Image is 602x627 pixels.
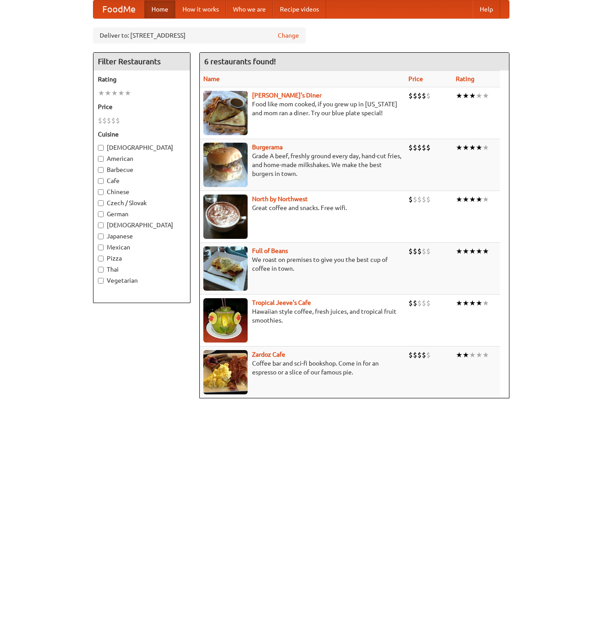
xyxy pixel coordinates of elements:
[98,187,186,196] label: Chinese
[111,88,118,98] li: ★
[456,195,462,204] li: ★
[203,359,401,377] p: Coffee bar and sci-fi bookshop. Come in for an espresso or a slice of our famous pie.
[98,75,186,84] h5: Rating
[426,298,431,308] li: $
[278,31,299,40] a: Change
[203,350,248,394] img: zardoz.jpg
[413,350,417,360] li: $
[462,246,469,256] li: ★
[426,91,431,101] li: $
[98,243,186,252] label: Mexican
[252,144,283,151] a: Burgerama
[408,298,413,308] li: $
[469,91,476,101] li: ★
[93,53,190,70] h4: Filter Restaurants
[456,143,462,152] li: ★
[422,350,426,360] li: $
[422,143,426,152] li: $
[98,167,104,173] input: Barbecue
[417,350,422,360] li: $
[98,102,186,111] h5: Price
[476,350,482,360] li: ★
[98,145,104,151] input: [DEMOGRAPHIC_DATA]
[482,143,489,152] li: ★
[252,92,322,99] b: [PERSON_NAME]'s Diner
[203,195,248,239] img: north.jpg
[422,246,426,256] li: $
[476,246,482,256] li: ★
[203,91,248,135] img: sallys.jpg
[482,246,489,256] li: ★
[408,75,423,82] a: Price
[462,350,469,360] li: ★
[469,298,476,308] li: ★
[98,199,186,207] label: Czech / Slovak
[98,267,104,273] input: Thai
[426,195,431,204] li: $
[116,116,120,125] li: $
[93,27,306,43] div: Deliver to: [STREET_ADDRESS]
[252,195,308,203] a: North by Northwest
[422,91,426,101] li: $
[98,221,186,230] label: [DEMOGRAPHIC_DATA]
[413,246,417,256] li: $
[111,116,116,125] li: $
[462,91,469,101] li: ★
[105,88,111,98] li: ★
[417,246,422,256] li: $
[456,298,462,308] li: ★
[203,307,401,325] p: Hawaiian style coffee, fresh juices, and tropical fruit smoothies.
[203,143,248,187] img: burgerama.jpg
[456,350,462,360] li: ★
[482,195,489,204] li: ★
[408,195,413,204] li: $
[426,350,431,360] li: $
[98,210,186,218] label: German
[408,143,413,152] li: $
[462,298,469,308] li: ★
[203,152,401,178] p: Grade A beef, freshly ground every day, hand-cut fries, and home-made milkshakes. We make the bes...
[98,154,186,163] label: American
[408,350,413,360] li: $
[476,298,482,308] li: ★
[417,298,422,308] li: $
[98,234,104,239] input: Japanese
[252,351,285,358] b: Zardoz Cafe
[98,254,186,263] label: Pizza
[476,143,482,152] li: ★
[413,143,417,152] li: $
[98,232,186,241] label: Japanese
[456,246,462,256] li: ★
[469,350,476,360] li: ★
[102,116,107,125] li: $
[422,298,426,308] li: $
[98,256,104,261] input: Pizza
[98,265,186,274] label: Thai
[252,299,311,306] a: Tropical Jeeve's Cafe
[476,195,482,204] li: ★
[273,0,326,18] a: Recipe videos
[482,350,489,360] li: ★
[204,57,276,66] ng-pluralize: 6 restaurants found!
[473,0,500,18] a: Help
[98,156,104,162] input: American
[203,255,401,273] p: We roast on premises to give you the best cup of coffee in town.
[98,200,104,206] input: Czech / Slovak
[252,247,288,254] a: Full of Beans
[107,116,111,125] li: $
[462,143,469,152] li: ★
[413,91,417,101] li: $
[118,88,124,98] li: ★
[408,246,413,256] li: $
[482,91,489,101] li: ★
[413,195,417,204] li: $
[462,195,469,204] li: ★
[469,246,476,256] li: ★
[203,246,248,291] img: beans.jpg
[426,246,431,256] li: $
[422,195,426,204] li: $
[175,0,226,18] a: How it works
